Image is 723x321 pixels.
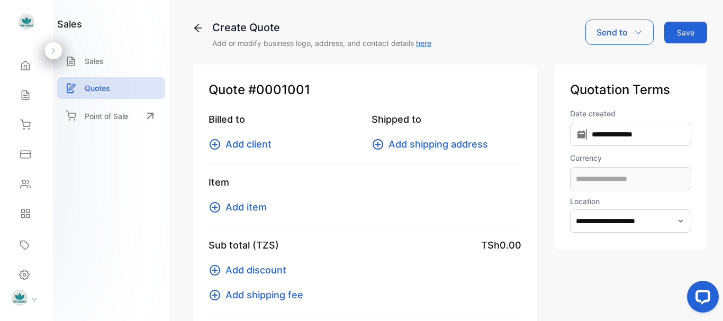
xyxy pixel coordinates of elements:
[416,39,431,48] a: here
[209,263,293,277] button: Add discount
[57,17,82,31] h1: sales
[209,175,521,189] p: Item
[570,197,600,206] label: Location
[57,77,165,99] a: Quotes
[225,200,267,214] span: Add item
[372,112,522,126] p: Shipped to
[85,56,104,67] p: Sales
[585,20,654,45] button: Send to
[570,152,691,163] label: Currency
[570,108,691,119] label: Date created
[85,111,128,122] p: Point of Sale
[597,26,628,39] p: Send to
[209,238,279,252] p: Sub total (TZS)
[209,112,359,126] p: Billed to
[372,137,494,151] button: Add shipping address
[481,238,521,252] span: TSh0.00
[19,14,34,30] img: logo
[225,288,303,302] span: Add shipping fee
[225,263,286,277] span: Add discount
[57,104,165,127] a: Point of Sale
[248,80,310,99] span: #0001001
[209,80,521,99] p: Quote
[12,290,28,306] img: profile
[225,137,272,151] span: Add client
[209,288,310,302] button: Add shipping fee
[212,20,431,35] div: Create Quote
[212,38,431,49] p: Add or modify business logo, address, and contact details
[679,277,723,321] iframe: LiveChat chat widget
[57,50,165,72] a: Sales
[664,22,707,43] button: Save
[209,137,278,151] button: Add client
[85,82,110,94] p: Quotes
[570,80,691,99] p: Quotation Terms
[209,200,273,214] button: Add item
[388,137,488,151] span: Add shipping address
